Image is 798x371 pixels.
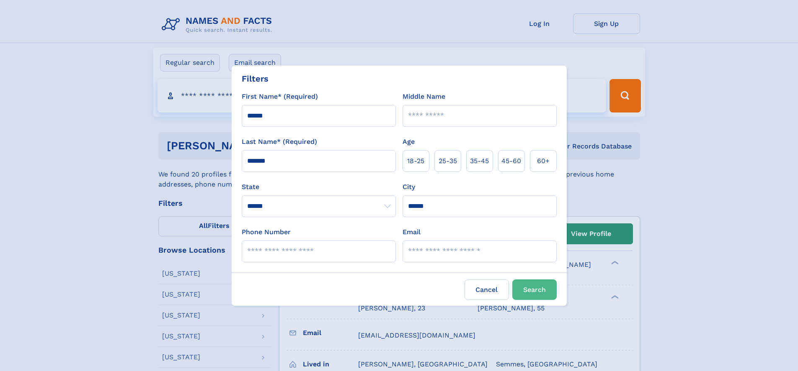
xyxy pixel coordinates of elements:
[242,137,317,147] label: Last Name* (Required)
[403,137,415,147] label: Age
[403,227,421,237] label: Email
[501,156,521,166] span: 45‑60
[242,72,269,85] div: Filters
[242,92,318,102] label: First Name* (Required)
[470,156,489,166] span: 35‑45
[407,156,424,166] span: 18‑25
[537,156,550,166] span: 60+
[242,182,396,192] label: State
[242,227,291,237] label: Phone Number
[465,279,509,300] label: Cancel
[403,182,415,192] label: City
[512,279,557,300] button: Search
[403,92,445,102] label: Middle Name
[439,156,457,166] span: 25‑35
